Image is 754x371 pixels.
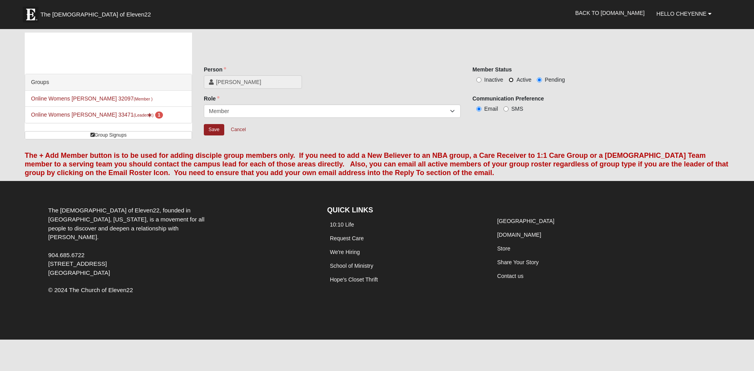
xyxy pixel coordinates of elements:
a: Group Signups [25,131,192,139]
a: Contact us [497,273,523,279]
span: [GEOGRAPHIC_DATA] [48,269,110,276]
input: Alt+s [204,124,224,135]
label: Communication Preference [472,95,544,102]
a: Hope's Closet Thrift [330,276,378,283]
span: [PERSON_NAME] [216,78,297,86]
label: Person [204,66,226,73]
span: © 2024 The Church of Eleven22 [48,287,133,293]
a: Online Womens [PERSON_NAME] 32097(Member ) [31,95,153,102]
span: Inactive [484,77,503,83]
span: SMS [511,106,523,112]
a: School of Ministry [330,263,373,269]
a: [GEOGRAPHIC_DATA] [497,218,555,224]
span: Hello Cheyenne [657,11,707,17]
input: SMS [503,106,509,111]
input: Pending [537,77,542,82]
h4: QUICK LINKS [327,206,483,215]
small: (Leader ) [134,113,154,117]
span: Active [516,77,531,83]
input: Inactive [476,77,481,82]
a: We're Hiring [330,249,360,255]
a: Hello Cheyenne [651,4,717,24]
input: Active [509,77,514,82]
img: Eleven22 logo [23,7,38,22]
a: The [DEMOGRAPHIC_DATA] of Eleven22 [19,3,176,22]
a: Back to [DOMAIN_NAME] [569,3,651,23]
div: The [DEMOGRAPHIC_DATA] of Eleven22, founded in [GEOGRAPHIC_DATA], [US_STATE], is a movement for a... [42,206,228,278]
input: Email [476,106,481,111]
a: Cancel [226,124,251,136]
label: Member Status [472,66,512,73]
font: The + Add Member button is to be used for adding disciple group members only. If you need to add ... [25,152,728,176]
small: (Member ) [134,97,152,101]
a: Request Care [330,235,364,241]
span: The [DEMOGRAPHIC_DATA] of Eleven22 [40,11,151,18]
span: Email [484,106,498,112]
div: Groups [25,74,192,91]
label: Role [204,95,220,102]
a: Share Your Story [497,259,539,265]
span: number of pending members [155,111,163,119]
span: Pending [545,77,565,83]
a: [DOMAIN_NAME] [497,232,541,238]
a: 10:10 Life [330,221,354,228]
a: Store [497,245,510,252]
a: Online Womens [PERSON_NAME] 33471(Leader) 1 [31,111,163,118]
